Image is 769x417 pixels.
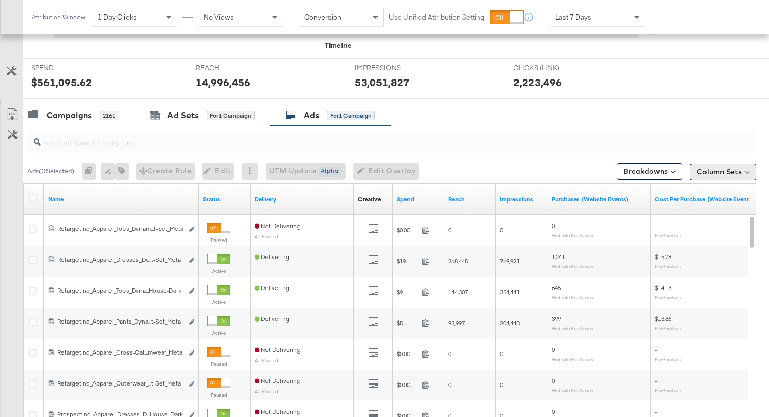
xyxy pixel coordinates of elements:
span: 0 [448,226,451,234]
span: 268,445 [448,257,468,265]
span: Not Delivering [255,222,301,230]
span: Delivering [255,315,289,323]
div: Campaigns [46,109,92,121]
sub: Website Purchases [552,325,593,331]
label: Active [207,299,230,306]
span: 645 [552,284,561,292]
span: $5,529.89 [397,319,418,327]
span: REACH [196,63,273,73]
span: 144,307 [448,288,468,296]
sub: Per Purchase [655,387,682,393]
div: 53,051,827 [355,75,410,90]
sub: Ad Paused [255,357,278,363]
sub: Website Purchases [552,356,593,362]
a: Shows the creative associated with your ad. [358,195,381,203]
sub: Per Purchase [655,325,682,331]
sub: Website Purchases [552,232,593,238]
span: 0 [448,350,451,358]
span: $14.13 [655,284,671,292]
span: 0 [552,346,555,354]
div: 2161 [100,111,118,120]
span: 0 [500,381,503,389]
div: Ad Sets [167,109,199,121]
div: 14,996,456 [196,75,250,90]
span: 204,448 [500,319,520,327]
button: Column Sets [690,164,756,180]
span: $0.00 [397,381,418,389]
div: Retargeting_Apparel_Cross-Cat...mwear_Meta [57,348,183,357]
span: Not Delivering [255,346,301,354]
span: 1 Day Clicks [98,12,137,22]
span: 93,997 [448,319,465,327]
a: Shows the current state of your Ad. [203,195,246,203]
div: Creative [358,195,381,203]
div: Retargeting_Apparel_Tops_Dynam...t-Set_Meta [57,224,183,233]
span: $0.00 [397,350,418,358]
label: Use Unified Attribution Setting: [389,12,486,22]
span: 769,921 [500,257,520,265]
sub: Per Purchase [655,356,682,362]
div: Retargeting_Apparel_Pants_Dyna...t-Set_Meta [57,317,183,326]
div: Retargeting_Apparel_Tops_Dyna...House-Dark [57,286,183,295]
span: $15.78 [655,253,671,261]
span: $9,115.73 [397,288,418,296]
label: Active [207,268,230,275]
span: Not Delivering [255,408,301,415]
input: Search Ad Name, ID or Objective [41,128,691,148]
div: $561,095.62 [31,75,92,90]
div: Retargeting_Apparel_Dresses_Dy...t-Set_Meta [57,255,183,264]
div: Attribution Window: [31,13,87,21]
span: $13.86 [655,315,671,323]
sub: Per Purchase [655,232,682,238]
a: The number of times a purchase was made tracked by your Custom Audience pixel on your website aft... [552,195,647,203]
span: 0 [448,381,451,389]
button: Breakdowns [617,163,682,180]
a: Ad Name. [48,195,195,203]
span: - [655,346,657,354]
span: Delivering [255,284,289,292]
span: - [655,222,657,230]
sub: Per Purchase [655,263,682,269]
span: 0 [500,350,503,358]
span: No Views [203,12,234,22]
a: The number of people your ad was served to. [448,195,492,203]
div: Retargeting_Apparel_Outerwear_...t-Set_Meta [57,379,183,388]
label: Paused [207,392,230,398]
label: Active [207,330,230,336]
sub: Website Purchases [552,263,593,269]
label: Paused [207,361,230,367]
sub: Per Purchase [655,294,682,300]
span: $19,579.73 [397,257,418,265]
sub: Website Purchases [552,387,593,393]
div: for 1 Campaign [207,111,255,120]
div: for 1 Campaign [327,111,375,120]
span: 0 [552,377,555,384]
div: Timeline [325,41,351,51]
label: Paused [207,237,230,244]
span: SPEND [31,63,108,73]
span: IMPRESSIONS [355,63,432,73]
a: The total amount spent to date. [397,195,440,203]
span: 399 [552,315,561,323]
span: - [655,408,657,415]
sub: Ad Paused [255,388,278,394]
sub: Ad Paused [255,233,278,239]
span: 1,241 [552,253,565,261]
div: 2,223,496 [513,75,562,90]
span: Not Delivering [255,377,301,384]
span: $0.00 [397,226,418,234]
span: - [655,377,657,384]
span: Delivering [255,253,289,261]
a: Reflects the ability of your Ad to achieve delivery. [255,195,350,203]
a: The average cost for each purchase tracked by your Custom Audience pixel on your website after pe... [655,195,754,203]
span: Conversion [304,12,341,22]
span: 354,441 [500,288,520,296]
div: 0 [82,163,101,180]
span: CLICKS (LINK) [513,63,591,73]
span: Last 7 Days [555,12,591,22]
span: 0 [552,408,555,415]
span: 0 [552,222,555,230]
sub: Website Purchases [552,294,593,300]
a: The number of times your ad was served. On mobile apps an ad is counted as served the first time ... [500,195,543,203]
span: 0 [500,226,503,234]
